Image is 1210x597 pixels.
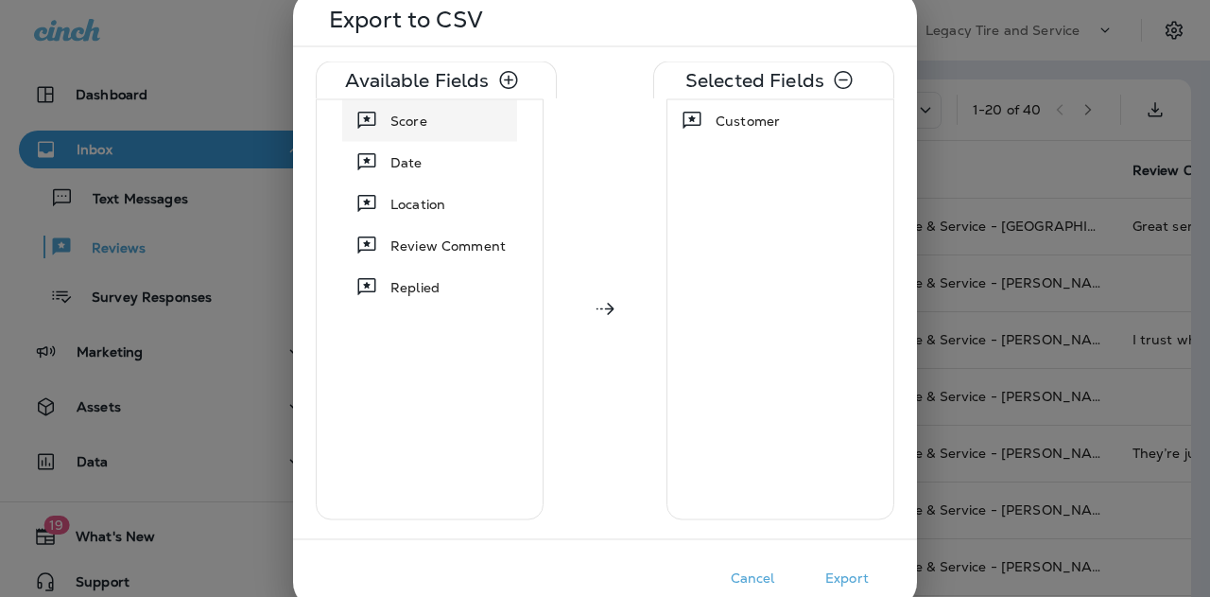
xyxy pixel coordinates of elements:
[685,72,824,87] p: Selected Fields
[390,152,423,171] span: Date
[824,61,862,98] button: Remove All
[390,236,506,255] span: Review Comment
[390,194,445,213] span: Location
[490,61,527,98] button: Select All
[390,277,440,296] span: Replied
[390,111,427,130] span: Score
[329,11,887,26] p: Export to CSV
[705,563,800,592] button: Cancel
[800,563,894,592] button: Export
[345,72,489,87] p: Available Fields
[716,111,780,130] span: Customer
